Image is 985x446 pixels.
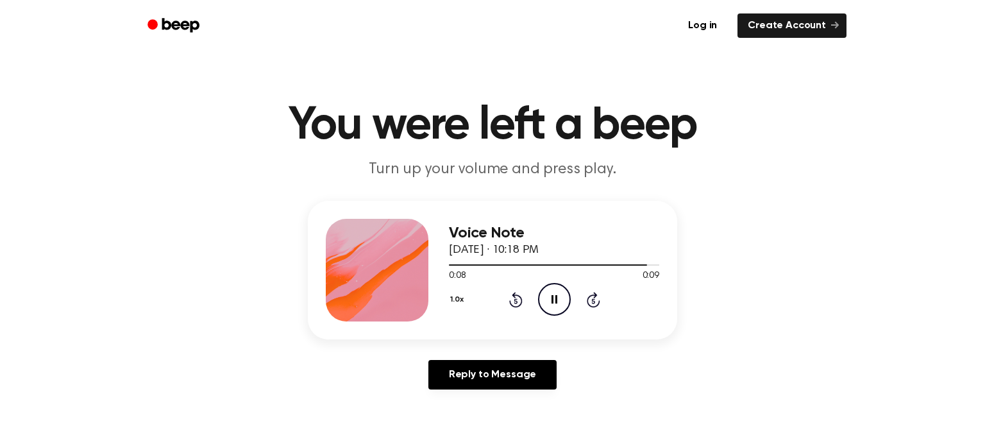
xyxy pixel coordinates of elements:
a: Beep [139,13,211,39]
a: Reply to Message [428,360,557,390]
p: Turn up your volume and press play. [246,159,739,180]
span: [DATE] · 10:18 PM [449,244,539,256]
h3: Voice Note [449,225,659,242]
h1: You were left a beep [164,103,821,149]
a: Log in [675,11,730,40]
a: Create Account [737,13,846,38]
span: 0:09 [643,270,659,283]
button: 1.0x [449,289,468,311]
span: 0:08 [449,270,466,283]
